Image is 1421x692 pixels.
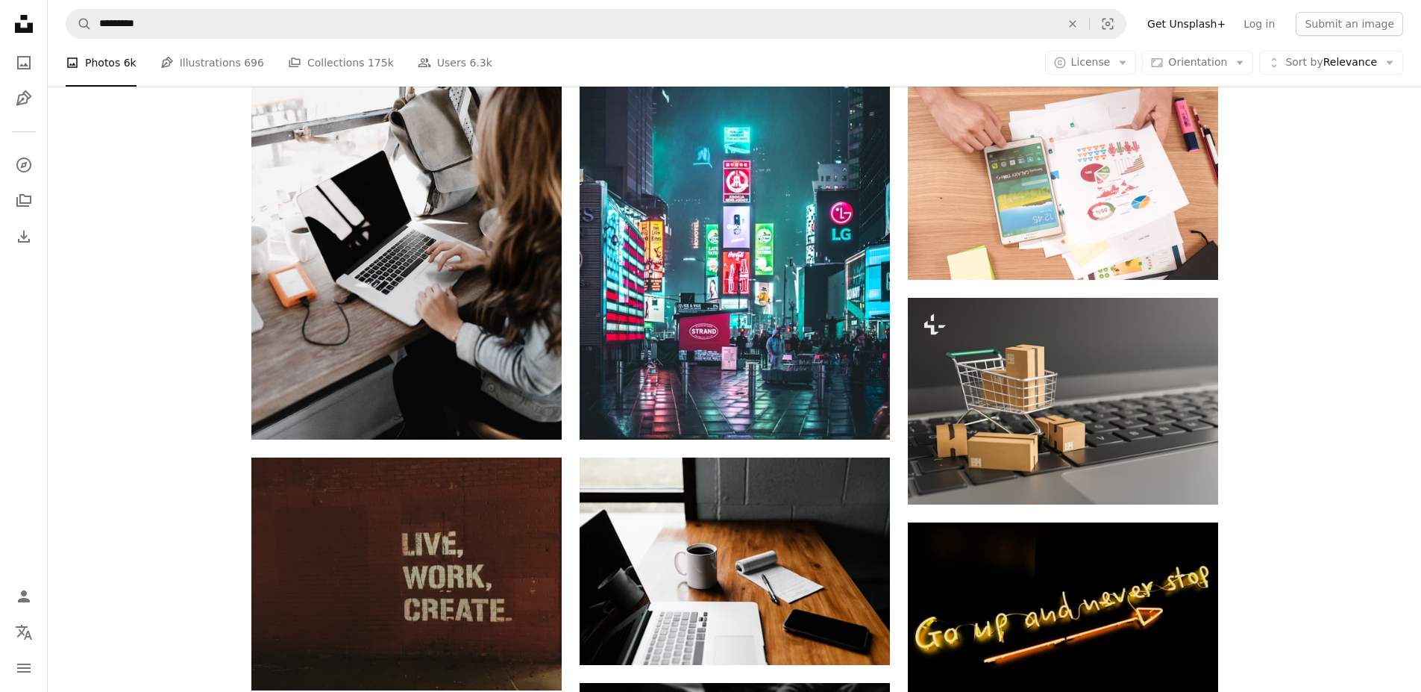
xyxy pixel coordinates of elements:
span: 175k [368,54,394,71]
a: girl wearing grey long-sleeved shirt using MacBook Pro on brown wooden table [251,200,562,213]
span: Orientation [1168,56,1227,68]
button: Visual search [1090,10,1126,38]
a: group of people walking near high-rise buildings [580,200,890,213]
a: Get Unsplash+ [1138,12,1235,36]
form: Find visuals sitewide [66,9,1126,39]
img: red brick wall with live, work, create. quote [251,458,562,691]
span: 6.3k [469,54,492,71]
button: Search Unsplash [66,10,92,38]
a: red brick wall with live, work, create. quote [251,567,562,581]
a: Illustrations 696 [160,39,264,87]
button: License [1045,51,1137,75]
a: Photos [9,48,39,78]
a: Download History [9,222,39,252]
a: Log in [1235,12,1284,36]
button: Sort byRelevance [1259,51,1403,75]
a: person holding white Samsung Galaxy Tab [908,169,1218,183]
a: MacBook Pro, white ceramic mug,and black smartphone on table [580,554,890,567]
a: black background with yellow text overaly [908,631,1218,644]
a: Log in / Sign up [9,582,39,611]
span: License [1071,56,1111,68]
img: MacBook Pro, white ceramic mug,and black smartphone on table [580,458,890,664]
span: Sort by [1285,56,1323,68]
button: Orientation [1142,51,1253,75]
button: Submit an image [1296,12,1403,36]
a: Users 6.3k [418,39,492,87]
a: Collections 175k [288,39,394,87]
span: 696 [244,54,264,71]
a: Home — Unsplash [9,9,39,42]
a: Illustrations [9,84,39,113]
img: person holding white Samsung Galaxy Tab [908,73,1218,279]
button: Menu [9,653,39,683]
span: Relevance [1285,55,1377,70]
img: close up of shopping cart on top of computer keyboard with shipping boxes around it and copy spac... [908,298,1218,505]
a: Explore [9,150,39,180]
a: close up of shopping cart on top of computer keyboard with shipping boxes around it and copy spac... [908,394,1218,408]
a: Collections [9,186,39,216]
button: Language [9,617,39,647]
button: Clear [1056,10,1089,38]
